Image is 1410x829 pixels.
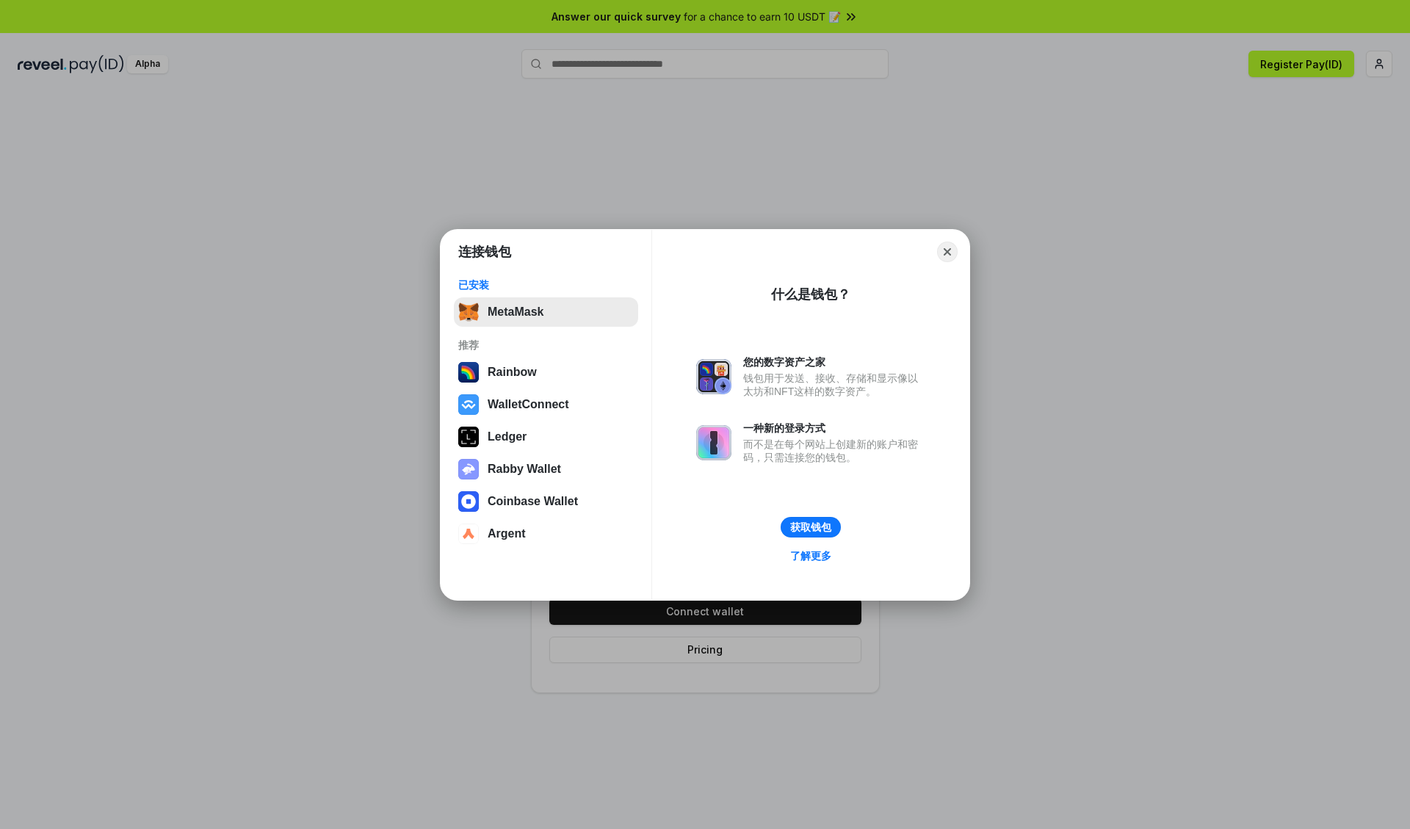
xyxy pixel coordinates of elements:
[743,438,925,464] div: 而不是在每个网站上创建新的账户和密码，只需连接您的钱包。
[458,278,634,292] div: 已安装
[488,527,526,540] div: Argent
[458,459,479,479] img: svg+xml,%3Csvg%20xmlns%3D%22http%3A%2F%2Fwww.w3.org%2F2000%2Fsvg%22%20fill%3D%22none%22%20viewBox...
[458,339,634,352] div: 推荐
[458,302,479,322] img: svg+xml,%3Csvg%20fill%3D%22none%22%20height%3D%2233%22%20viewBox%3D%220%200%2035%2033%22%20width%...
[488,366,537,379] div: Rainbow
[696,425,731,460] img: svg+xml,%3Csvg%20xmlns%3D%22http%3A%2F%2Fwww.w3.org%2F2000%2Fsvg%22%20fill%3D%22none%22%20viewBox...
[454,487,638,516] button: Coinbase Wallet
[458,524,479,544] img: svg+xml,%3Csvg%20width%3D%2228%22%20height%3D%2228%22%20viewBox%3D%220%200%2028%2028%22%20fill%3D...
[743,421,925,435] div: 一种新的登录方式
[454,297,638,327] button: MetaMask
[781,546,840,565] a: 了解更多
[781,517,841,537] button: 获取钱包
[458,491,479,512] img: svg+xml,%3Csvg%20width%3D%2228%22%20height%3D%2228%22%20viewBox%3D%220%200%2028%2028%22%20fill%3D...
[790,549,831,562] div: 了解更多
[488,495,578,508] div: Coinbase Wallet
[696,359,731,394] img: svg+xml,%3Csvg%20xmlns%3D%22http%3A%2F%2Fwww.w3.org%2F2000%2Fsvg%22%20fill%3D%22none%22%20viewBox...
[937,242,958,262] button: Close
[488,430,527,444] div: Ledger
[488,398,569,411] div: WalletConnect
[454,390,638,419] button: WalletConnect
[458,243,511,261] h1: 连接钱包
[790,521,831,534] div: 获取钱包
[743,355,925,369] div: 您的数字资产之家
[458,394,479,415] img: svg+xml,%3Csvg%20width%3D%2228%22%20height%3D%2228%22%20viewBox%3D%220%200%2028%2028%22%20fill%3D...
[743,372,925,398] div: 钱包用于发送、接收、存储和显示像以太坊和NFT这样的数字资产。
[454,519,638,549] button: Argent
[458,362,479,383] img: svg+xml,%3Csvg%20width%3D%22120%22%20height%3D%22120%22%20viewBox%3D%220%200%20120%20120%22%20fil...
[454,455,638,484] button: Rabby Wallet
[488,463,561,476] div: Rabby Wallet
[458,427,479,447] img: svg+xml,%3Csvg%20xmlns%3D%22http%3A%2F%2Fwww.w3.org%2F2000%2Fsvg%22%20width%3D%2228%22%20height%3...
[454,358,638,387] button: Rainbow
[488,305,543,319] div: MetaMask
[771,286,850,303] div: 什么是钱包？
[454,422,638,452] button: Ledger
